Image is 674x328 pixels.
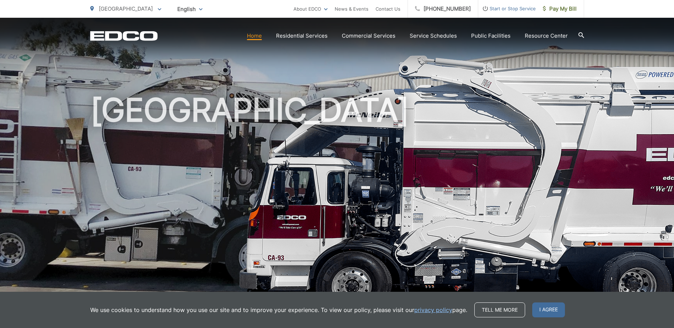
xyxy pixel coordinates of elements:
[90,31,158,41] a: EDCD logo. Return to the homepage.
[90,92,584,317] h1: [GEOGRAPHIC_DATA]
[474,302,525,317] a: Tell me more
[335,5,368,13] a: News & Events
[342,32,395,40] a: Commercial Services
[532,302,565,317] span: I agree
[471,32,511,40] a: Public Facilities
[543,5,577,13] span: Pay My Bill
[276,32,328,40] a: Residential Services
[376,5,400,13] a: Contact Us
[525,32,568,40] a: Resource Center
[90,306,467,314] p: We use cookies to understand how you use our site and to improve your experience. To view our pol...
[410,32,457,40] a: Service Schedules
[247,32,262,40] a: Home
[172,3,208,15] span: English
[99,5,153,12] span: [GEOGRAPHIC_DATA]
[293,5,328,13] a: About EDCO
[414,306,452,314] a: privacy policy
